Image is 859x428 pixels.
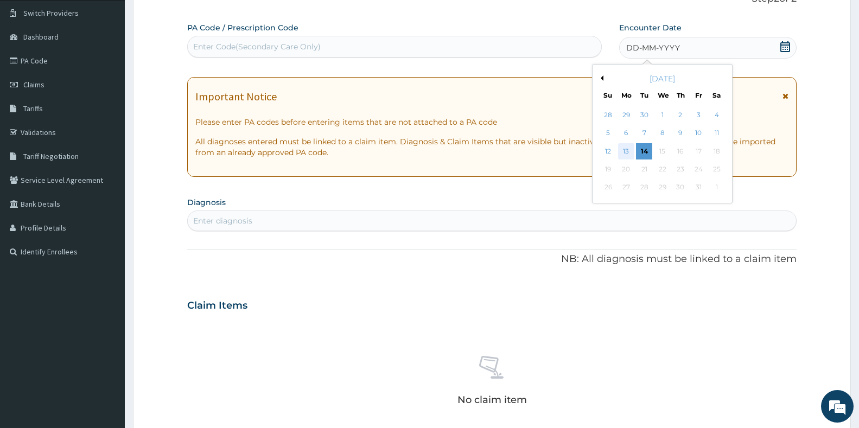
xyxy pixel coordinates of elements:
div: month 2025-10 [599,106,726,197]
div: Not available Saturday, November 1st, 2025 [708,180,724,196]
div: Su [603,91,612,100]
div: Tu [639,91,648,100]
div: Sa [712,91,721,100]
textarea: Type your message and hit 'Enter' [5,296,207,334]
div: Choose Friday, October 3rd, 2025 [690,107,707,123]
div: Not available Monday, October 20th, 2025 [618,161,634,177]
span: Switch Providers [23,8,79,18]
h1: Important Notice [195,91,277,103]
div: Choose Monday, October 13th, 2025 [618,143,634,159]
span: We're online! [63,137,150,246]
div: Chat with us now [56,61,182,75]
div: Not available Wednesday, October 22nd, 2025 [654,161,670,177]
div: We [658,91,667,100]
div: Not available Thursday, October 30th, 2025 [672,180,689,196]
h3: Claim Items [187,300,247,312]
img: d_794563401_company_1708531726252_794563401 [20,54,44,81]
div: Not available Thursday, October 16th, 2025 [672,143,689,159]
div: Th [676,91,685,100]
div: Choose Monday, September 29th, 2025 [618,107,634,123]
div: Choose Wednesday, October 8th, 2025 [654,125,670,142]
div: Enter diagnosis [193,215,252,226]
div: Choose Tuesday, September 30th, 2025 [636,107,652,123]
div: Not available Saturday, October 25th, 2025 [708,161,724,177]
div: Choose Sunday, October 5th, 2025 [600,125,616,142]
div: Choose Sunday, September 28th, 2025 [600,107,616,123]
div: Choose Tuesday, October 14th, 2025 [636,143,652,159]
div: Not available Thursday, October 23rd, 2025 [672,161,689,177]
div: Not available Tuesday, October 21st, 2025 [636,161,652,177]
div: Not available Saturday, October 18th, 2025 [708,143,724,159]
div: Not available Monday, October 27th, 2025 [618,180,634,196]
span: Tariff Negotiation [23,151,79,161]
div: Choose Thursday, October 2nd, 2025 [672,107,689,123]
span: DD-MM-YYYY [626,42,680,53]
label: PA Code / Prescription Code [187,22,298,33]
label: Diagnosis [187,197,226,208]
div: Choose Saturday, October 4th, 2025 [708,107,724,123]
label: Encounter Date [619,22,682,33]
button: Previous Month [598,75,603,81]
span: Dashboard [23,32,59,42]
div: Not available Wednesday, October 29th, 2025 [654,180,670,196]
div: Not available Sunday, October 19th, 2025 [600,161,616,177]
div: Choose Tuesday, October 7th, 2025 [636,125,652,142]
p: Please enter PA codes before entering items that are not attached to a PA code [195,117,788,127]
div: Minimize live chat window [178,5,204,31]
div: Choose Wednesday, October 1st, 2025 [654,107,670,123]
div: Choose Friday, October 10th, 2025 [690,125,707,142]
div: Not available Friday, October 24th, 2025 [690,161,707,177]
div: Mo [621,91,631,100]
p: All diagnoses entered must be linked to a claim item. Diagnosis & Claim Items that are visible bu... [195,136,788,158]
div: Not available Friday, October 31st, 2025 [690,180,707,196]
div: Not available Wednesday, October 15th, 2025 [654,143,670,159]
div: [DATE] [597,73,728,84]
div: Not available Tuesday, October 28th, 2025 [636,180,652,196]
div: Choose Saturday, October 11th, 2025 [708,125,724,142]
div: Enter Code(Secondary Care Only) [193,41,321,52]
p: No claim item [457,394,527,405]
div: Fr [694,91,703,100]
span: Tariffs [23,104,43,113]
p: NB: All diagnosis must be linked to a claim item [187,252,797,266]
div: Choose Thursday, October 9th, 2025 [672,125,689,142]
div: Choose Monday, October 6th, 2025 [618,125,634,142]
div: Not available Friday, October 17th, 2025 [690,143,707,159]
span: Claims [23,80,44,90]
div: Not available Sunday, October 26th, 2025 [600,180,616,196]
div: Choose Sunday, October 12th, 2025 [600,143,616,159]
